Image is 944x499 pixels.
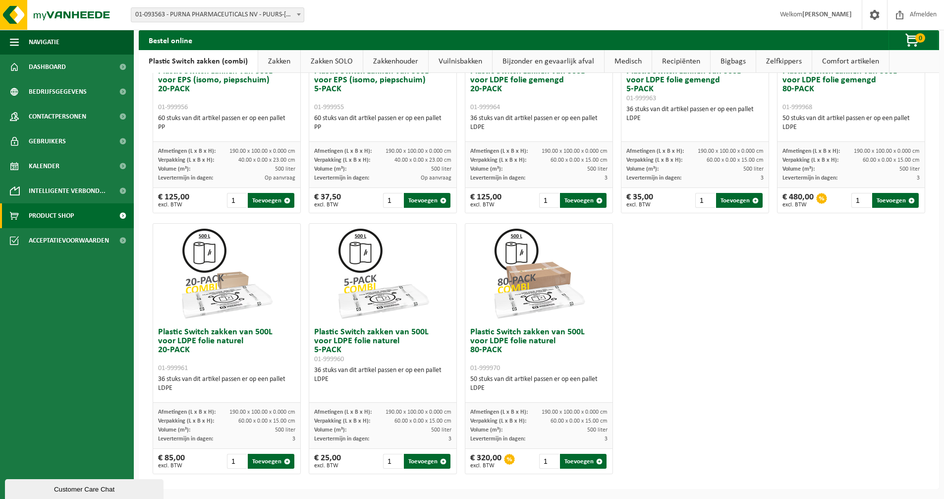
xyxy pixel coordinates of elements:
span: 3 [605,175,608,181]
span: 01-999956 [158,104,188,111]
div: LDPE [314,375,451,384]
img: 01-999970 [490,224,589,323]
span: 190.00 x 100.00 x 0.000 cm [542,409,608,415]
span: Verpakking (L x B x H): [782,157,838,163]
span: 60.00 x 0.00 x 15.00 cm [238,418,295,424]
span: Levertermijn in dagen: [470,175,525,181]
h3: Plastic Switch zakken van 500L voor LDPE folie naturel 20-PACK [158,328,295,373]
span: Volume (m³): [470,166,502,172]
span: Navigatie [29,30,59,55]
span: 60.00 x 0.00 x 15.00 cm [863,157,920,163]
input: 1 [383,193,403,208]
span: Levertermijn in dagen: [314,436,369,442]
div: € 320,00 [470,454,501,469]
span: excl. BTW [314,463,341,469]
div: LDPE [782,123,920,132]
span: 01-093563 - PURNA PHARMACEUTICALS NV - PUURS-SINT-AMANDS [131,7,304,22]
a: Vuilnisbakken [429,50,492,73]
div: € 25,00 [314,454,341,469]
span: Verpakking (L x B x H): [626,157,682,163]
span: excl. BTW [626,202,653,208]
span: Contactpersonen [29,104,86,129]
button: 0 [888,30,938,50]
div: 50 stuks van dit artikel passen er op een pallet [470,375,608,393]
span: Volume (m³): [158,427,190,433]
span: Kalender [29,154,59,179]
span: 190.00 x 100.00 x 0.000 cm [698,148,764,154]
img: 01-999960 [333,224,433,323]
span: 500 liter [431,166,451,172]
input: 1 [851,193,872,208]
div: 60 stuks van dit artikel passen er op een pallet [314,114,451,132]
span: excl. BTW [470,202,501,208]
span: Verpakking (L x B x H): [470,157,526,163]
h3: Plastic Switch zakken van 500L voor EPS (isomo, piepschuim) 20-PACK [158,67,295,112]
span: Gebruikers [29,129,66,154]
span: Levertermijn in dagen: [158,436,213,442]
div: € 85,00 [158,454,185,469]
span: 40.00 x 0.00 x 23.00 cm [238,157,295,163]
h3: Plastic Switch zakken van 500L voor LDPE folie gemengd 20-PACK [470,67,608,112]
span: 3 [761,175,764,181]
h3: Plastic Switch zakken van 500L voor LDPE folie gemengd 5-PACK [626,67,764,103]
div: € 35,00 [626,193,653,208]
span: 190.00 x 100.00 x 0.000 cm [229,409,295,415]
span: Volume (m³): [314,427,346,433]
button: Toevoegen [716,193,763,208]
span: 500 liter [899,166,920,172]
button: Toevoegen [404,193,450,208]
button: Toevoegen [560,193,607,208]
a: Zelfkippers [756,50,812,73]
span: Afmetingen (L x B x H): [314,148,372,154]
span: 0 [915,33,925,43]
span: excl. BTW [470,463,501,469]
a: Medisch [605,50,652,73]
button: Toevoegen [560,454,607,469]
span: 60.00 x 0.00 x 15.00 cm [707,157,764,163]
div: LDPE [470,384,608,393]
span: Volume (m³): [626,166,659,172]
a: Bijzonder en gevaarlijk afval [493,50,604,73]
span: Volume (m³): [314,166,346,172]
a: Comfort artikelen [812,50,889,73]
h3: Plastic Switch zakken van 500L voor LDPE folie gemengd 80-PACK [782,67,920,112]
div: PP [314,123,451,132]
span: excl. BTW [158,202,189,208]
span: Levertermijn in dagen: [782,175,837,181]
div: 36 stuks van dit artikel passen er op een pallet [470,114,608,132]
span: Volume (m³): [782,166,815,172]
span: Afmetingen (L x B x H): [314,409,372,415]
a: Zakkenhouder [363,50,428,73]
div: € 37,50 [314,193,341,208]
img: 01-999961 [177,224,277,323]
a: Zakken SOLO [301,50,363,73]
span: Levertermijn in dagen: [626,175,681,181]
span: Verpakking (L x B x H): [158,157,214,163]
span: 01-093563 - PURNA PHARMACEUTICALS NV - PUURS-SINT-AMANDS [131,8,304,22]
span: 01-999964 [470,104,500,111]
span: excl. BTW [782,202,814,208]
span: 01-999968 [782,104,812,111]
span: Levertermijn in dagen: [470,436,525,442]
span: Acceptatievoorwaarden [29,228,109,253]
span: 190.00 x 100.00 x 0.000 cm [229,148,295,154]
span: 60.00 x 0.00 x 15.00 cm [394,418,451,424]
span: Op aanvraag [265,175,295,181]
span: 01-999955 [314,104,344,111]
span: Afmetingen (L x B x H): [158,148,216,154]
h2: Bestel online [139,30,202,50]
span: Afmetingen (L x B x H): [470,409,528,415]
button: Toevoegen [248,193,294,208]
h3: Plastic Switch zakken van 500L voor EPS (isomo, piepschuim) 5-PACK [314,67,451,112]
div: € 125,00 [158,193,189,208]
span: 500 liter [275,427,295,433]
input: 1 [539,193,559,208]
span: Verpakking (L x B x H): [158,418,214,424]
span: Volume (m³): [158,166,190,172]
button: Toevoegen [872,193,919,208]
button: Toevoegen [404,454,450,469]
a: Bigbags [711,50,756,73]
div: € 480,00 [782,193,814,208]
span: 01-999970 [470,365,500,372]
